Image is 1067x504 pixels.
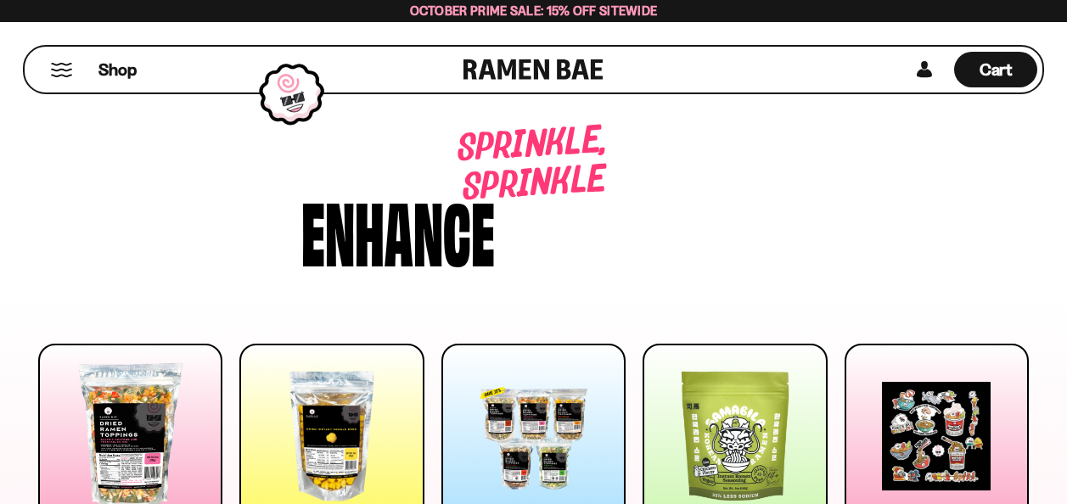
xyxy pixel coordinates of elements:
span: Cart [980,59,1013,80]
div: Enhance [301,189,495,270]
button: Mobile Menu Trigger [50,63,73,77]
span: Shop [98,59,137,81]
div: Cart [954,47,1037,92]
a: Shop [98,52,137,87]
span: October Prime Sale: 15% off Sitewide [410,3,658,19]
